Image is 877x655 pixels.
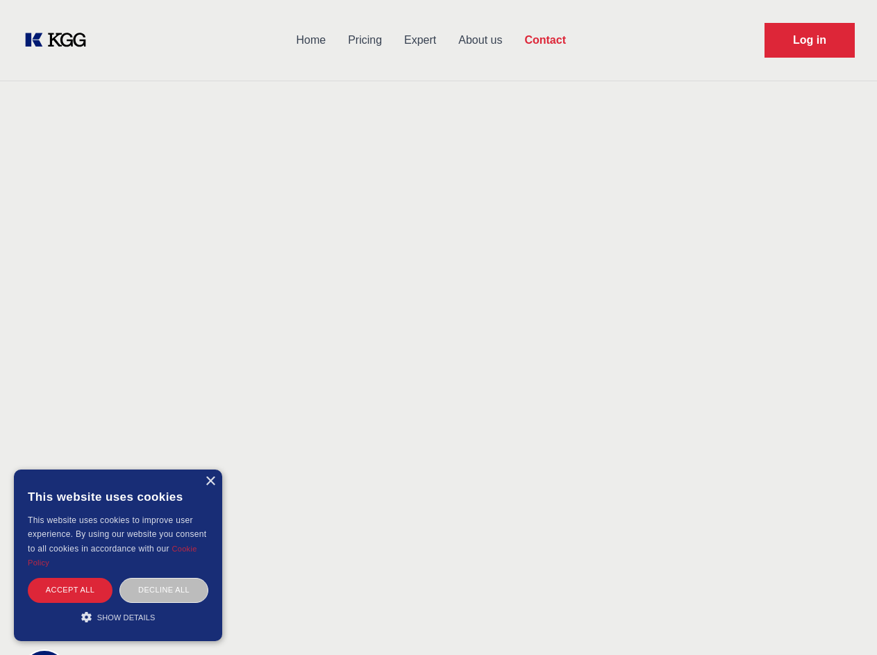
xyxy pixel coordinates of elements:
span: Show details [97,613,156,622]
a: KOL Knowledge Platform: Talk to Key External Experts (KEE) [22,29,97,51]
div: Decline all [119,578,208,602]
a: Contact [513,22,577,58]
a: Request Demo [765,23,855,58]
a: Home [285,22,337,58]
div: This website uses cookies [28,480,208,513]
iframe: Chat Widget [808,588,877,655]
a: Expert [393,22,447,58]
a: About us [447,22,513,58]
a: Cookie Policy [28,545,197,567]
a: Pricing [337,22,393,58]
div: Show details [28,610,208,624]
div: Accept all [28,578,112,602]
span: This website uses cookies to improve user experience. By using our website you consent to all coo... [28,515,206,554]
div: Close [205,476,215,487]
